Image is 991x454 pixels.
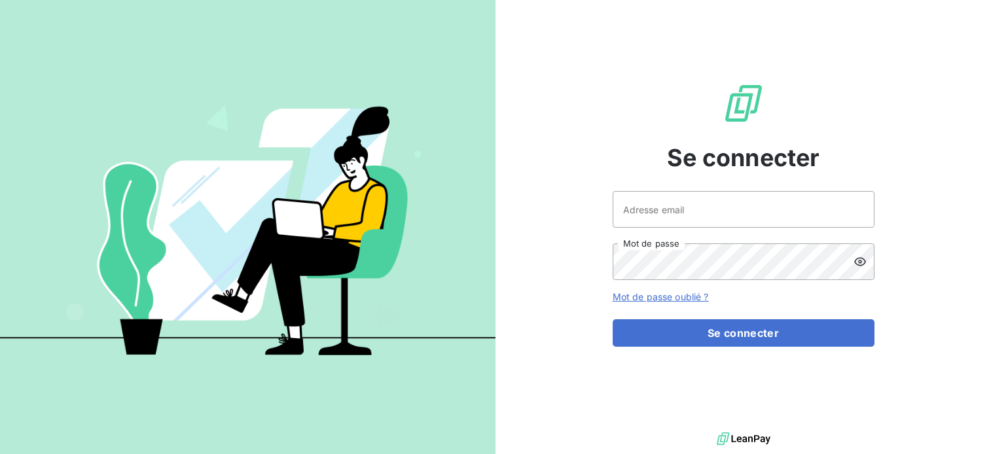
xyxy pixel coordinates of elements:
[613,319,874,347] button: Se connecter
[613,291,709,302] a: Mot de passe oublié ?
[667,140,820,175] span: Se connecter
[723,82,765,124] img: Logo LeanPay
[717,429,770,449] img: logo
[613,191,874,228] input: placeholder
